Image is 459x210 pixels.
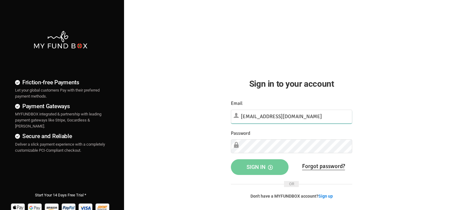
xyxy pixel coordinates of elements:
input: Email [231,110,352,124]
span: MYFUNDBOX integrated & partnership with leading payment gateways like Stripe, Gocardless & [PERSO... [15,112,101,128]
h4: Secure and Reliable [15,132,106,141]
span: Let your global customers Pay with their preferred payment methods. [15,88,100,99]
img: mfbwhite.png [33,30,88,49]
h4: Payment Gateways [15,102,106,111]
h4: Friction-free Payments [15,78,106,87]
p: Don't have a MYFUNDBOX account? [231,193,352,199]
span: Deliver a slick payment experience with a completely customizable PCI-Compliant checkout. [15,142,105,153]
span: OR [284,181,299,187]
label: Password [231,130,250,137]
a: Forgot password? [302,163,345,170]
a: Sign up [318,194,333,199]
button: Sign in [231,159,288,175]
label: Email [231,100,243,107]
h2: Sign in to your account [231,77,352,90]
span: Sign in [247,164,273,170]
